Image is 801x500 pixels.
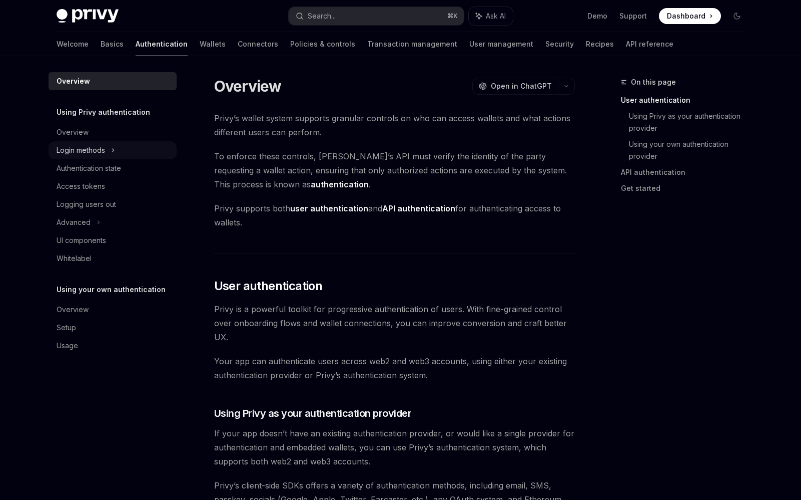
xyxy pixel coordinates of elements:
a: UI components [49,231,177,249]
a: Policies & controls [290,32,355,56]
h5: Using your own authentication [57,284,166,296]
a: Connectors [238,32,278,56]
a: Support [619,11,647,21]
a: Recipes [586,32,614,56]
button: Search...⌘K [289,7,464,25]
a: Usage [49,337,177,355]
div: Login methods [57,144,105,156]
a: API authentication [621,164,753,180]
button: Ask AI [469,7,513,25]
span: Open in ChatGPT [491,81,552,91]
a: Access tokens [49,177,177,195]
a: Overview [49,123,177,141]
a: Authentication [136,32,188,56]
a: Welcome [57,32,89,56]
button: Toggle dark mode [729,8,745,24]
button: Open in ChatGPT [472,78,558,95]
span: ⌘ K [447,12,458,20]
div: Usage [57,340,78,352]
span: If your app doesn’t have an existing authentication provider, or would like a single provider for... [214,426,575,468]
a: Using your own authentication provider [629,136,753,164]
span: User authentication [214,278,323,294]
a: Overview [49,72,177,90]
a: Basics [101,32,124,56]
strong: API authentication [382,203,455,213]
span: Your app can authenticate users across web2 and web3 accounts, using either your existing authent... [214,354,575,382]
div: Authentication state [57,162,121,174]
strong: user authentication [290,203,368,213]
a: Using Privy as your authentication provider [629,108,753,136]
div: Setup [57,322,76,334]
a: Security [545,32,574,56]
div: Overview [57,126,89,138]
div: Overview [57,75,90,87]
a: Setup [49,319,177,337]
span: Privy’s wallet system supports granular controls on who can access wallets and what actions diffe... [214,111,575,139]
span: On this page [631,76,676,88]
h5: Using Privy authentication [57,106,150,118]
a: Authentication state [49,159,177,177]
a: Overview [49,301,177,319]
a: Get started [621,180,753,196]
a: Transaction management [367,32,457,56]
img: dark logo [57,9,119,23]
strong: authentication [311,179,369,189]
a: Demo [587,11,607,21]
a: User management [469,32,533,56]
span: Using Privy as your authentication provider [214,406,412,420]
a: Whitelabel [49,249,177,268]
div: Logging users out [57,198,116,210]
a: User authentication [621,92,753,108]
span: Privy is a powerful toolkit for progressive authentication of users. With fine-grained control ov... [214,302,575,344]
div: Advanced [57,216,91,228]
a: Wallets [200,32,226,56]
span: Ask AI [486,11,506,21]
div: UI components [57,234,106,246]
a: Dashboard [659,8,721,24]
a: API reference [626,32,673,56]
div: Overview [57,304,89,316]
span: To enforce these controls, [PERSON_NAME]’s API must verify the identity of the party requesting a... [214,149,575,191]
div: Access tokens [57,180,105,192]
span: Dashboard [667,11,705,21]
h1: Overview [214,77,282,95]
div: Search... [308,10,336,22]
span: Privy supports both and for authenticating access to wallets. [214,201,575,229]
a: Logging users out [49,195,177,213]
div: Whitelabel [57,253,92,265]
